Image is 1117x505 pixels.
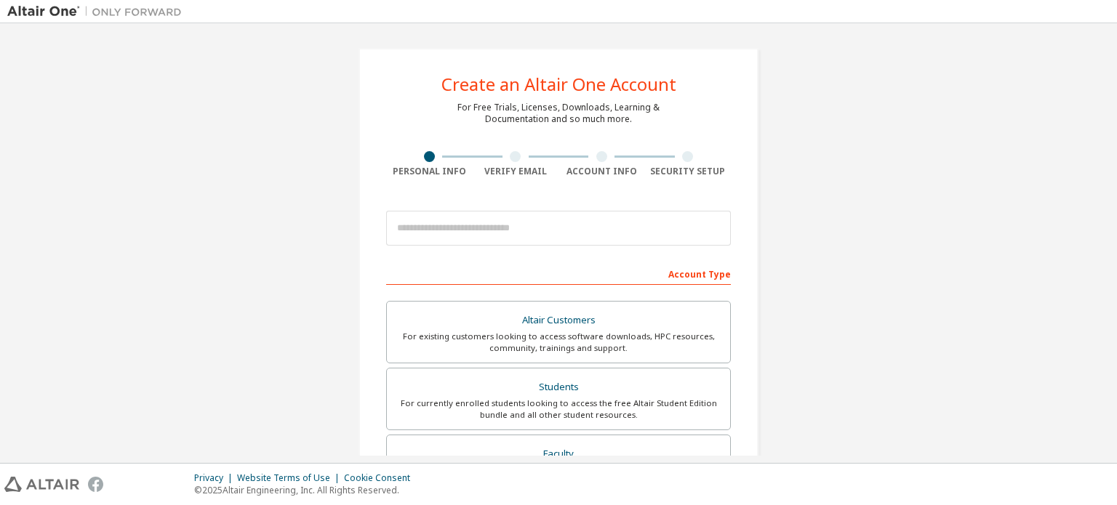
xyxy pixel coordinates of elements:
[396,331,721,354] div: For existing customers looking to access software downloads, HPC resources, community, trainings ...
[7,4,189,19] img: Altair One
[396,377,721,397] div: Students
[441,76,676,93] div: Create an Altair One Account
[396,397,721,421] div: For currently enrolled students looking to access the free Altair Student Edition bundle and all ...
[396,310,721,331] div: Altair Customers
[386,262,731,285] div: Account Type
[396,444,721,464] div: Faculty
[558,166,645,177] div: Account Info
[457,102,660,125] div: For Free Trials, Licenses, Downloads, Learning & Documentation and so much more.
[194,484,419,496] p: © 2025 Altair Engineering, Inc. All Rights Reserved.
[4,477,79,492] img: altair_logo.svg
[194,472,237,484] div: Privacy
[237,472,344,484] div: Website Terms of Use
[386,166,473,177] div: Personal Info
[473,166,559,177] div: Verify Email
[88,477,103,492] img: facebook.svg
[344,472,419,484] div: Cookie Consent
[645,166,732,177] div: Security Setup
